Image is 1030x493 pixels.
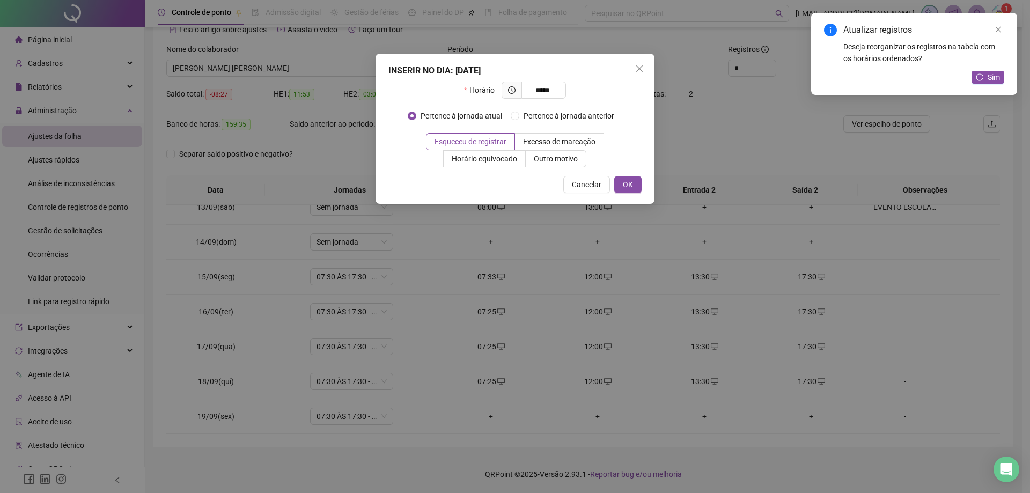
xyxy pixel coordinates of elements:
[508,86,516,94] span: clock-circle
[995,26,1002,33] span: close
[992,24,1004,35] a: Close
[843,41,1004,64] div: Deseja reorganizar os registros na tabela com os horários ordenados?
[563,176,610,193] button: Cancelar
[572,179,601,190] span: Cancelar
[976,73,983,81] span: reload
[534,154,578,163] span: Outro motivo
[416,110,506,122] span: Pertence à jornada atual
[631,60,648,77] button: Close
[994,457,1019,482] div: Open Intercom Messenger
[623,179,633,190] span: OK
[388,64,642,77] div: INSERIR NO DIA : [DATE]
[614,176,642,193] button: OK
[824,24,837,36] span: info-circle
[988,71,1000,83] span: Sim
[464,82,501,99] label: Horário
[435,137,506,146] span: Esqueceu de registrar
[635,64,644,73] span: close
[452,154,517,163] span: Horário equivocado
[523,137,595,146] span: Excesso de marcação
[519,110,619,122] span: Pertence à jornada anterior
[972,71,1004,84] button: Sim
[843,24,1004,36] div: Atualizar registros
